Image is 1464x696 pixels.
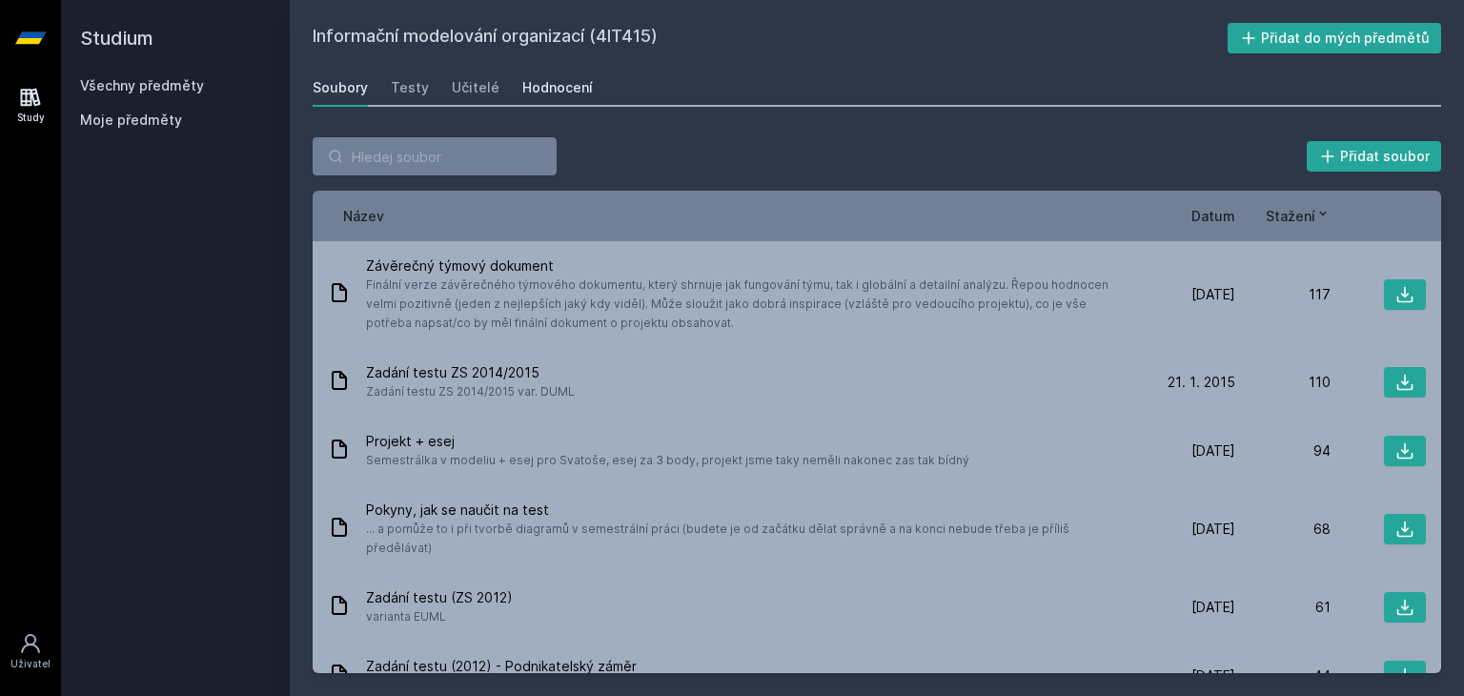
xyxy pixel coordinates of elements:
[1191,206,1235,226] button: Datum
[366,276,1132,333] span: Finální verze závěrečného týmového dokumentu, který shrnuje jak fungování týmu, tak i globální a ...
[391,69,429,107] a: Testy
[366,607,513,626] span: varianta EUML
[366,363,575,382] span: Zadání testu ZS 2014/2015
[1307,141,1442,172] button: Přidat soubor
[1235,373,1331,392] div: 110
[1191,598,1235,617] span: [DATE]
[1266,206,1315,226] span: Stažení
[1191,666,1235,686] span: [DATE]
[366,256,1132,276] span: Závěrečný týmový dokument
[366,451,969,470] span: Semestrálka v modeliu + esej pro Svatoše, esej za 3 body, projekt jsme taky neměli nakonec zas ta...
[1168,373,1235,392] span: 21. 1. 2015
[343,206,384,226] button: Název
[1191,285,1235,304] span: [DATE]
[313,137,557,175] input: Hledej soubor
[1235,441,1331,461] div: 94
[522,78,593,97] div: Hodnocení
[313,23,1228,53] h2: Informační modelování organizací (4IT415)
[452,78,499,97] div: Učitelé
[452,69,499,107] a: Učitelé
[366,520,1132,558] span: ... a pomůže to i při tvorbě diagramů v semestrální práci (budete je od začátku dělat správně a n...
[366,382,575,401] span: Zadání testu ZS 2014/2015 var. DUML
[1235,598,1331,617] div: 61
[4,76,57,134] a: Study
[80,111,182,130] span: Moje předměty
[1191,441,1235,461] span: [DATE]
[522,69,593,107] a: Hodnocení
[1191,520,1235,539] span: [DATE]
[1235,666,1331,686] div: 44
[17,111,45,125] div: Study
[4,623,57,681] a: Uživatel
[1266,206,1331,226] button: Stažení
[313,69,368,107] a: Soubory
[391,78,429,97] div: Testy
[1235,285,1331,304] div: 117
[366,432,969,451] span: Projekt + esej
[1228,23,1442,53] button: Přidat do mých předmětů
[10,657,51,671] div: Uživatel
[366,501,1132,520] span: Pokyny, jak se naučit na test
[313,78,368,97] div: Soubory
[366,657,992,676] span: Zadání testu (2012) - Podnikatelský záměr
[80,77,204,93] a: Všechny předměty
[366,588,513,607] span: Zadání testu (ZS 2012)
[1235,520,1331,539] div: 68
